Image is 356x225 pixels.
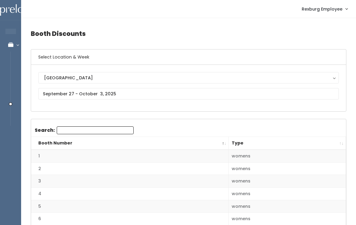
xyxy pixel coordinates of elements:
[35,126,134,134] label: Search:
[229,175,346,188] td: womens
[229,150,346,162] td: womens
[296,2,354,15] a: Rexburg Employee
[229,137,346,150] th: Type: activate to sort column ascending
[31,175,229,188] td: 3
[229,162,346,175] td: womens
[38,72,339,84] button: [GEOGRAPHIC_DATA]
[229,200,346,213] td: womens
[31,200,229,213] td: 5
[38,88,339,100] input: September 27 - October 3, 2025
[31,137,229,150] th: Booth Number: activate to sort column descending
[31,25,346,42] h4: Booth Discounts
[31,188,229,200] td: 4
[31,150,229,162] td: 1
[229,188,346,200] td: womens
[302,6,342,12] span: Rexburg Employee
[31,162,229,175] td: 2
[57,126,134,134] input: Search:
[31,49,346,65] h6: Select Location & Week
[44,74,333,81] div: [GEOGRAPHIC_DATA]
